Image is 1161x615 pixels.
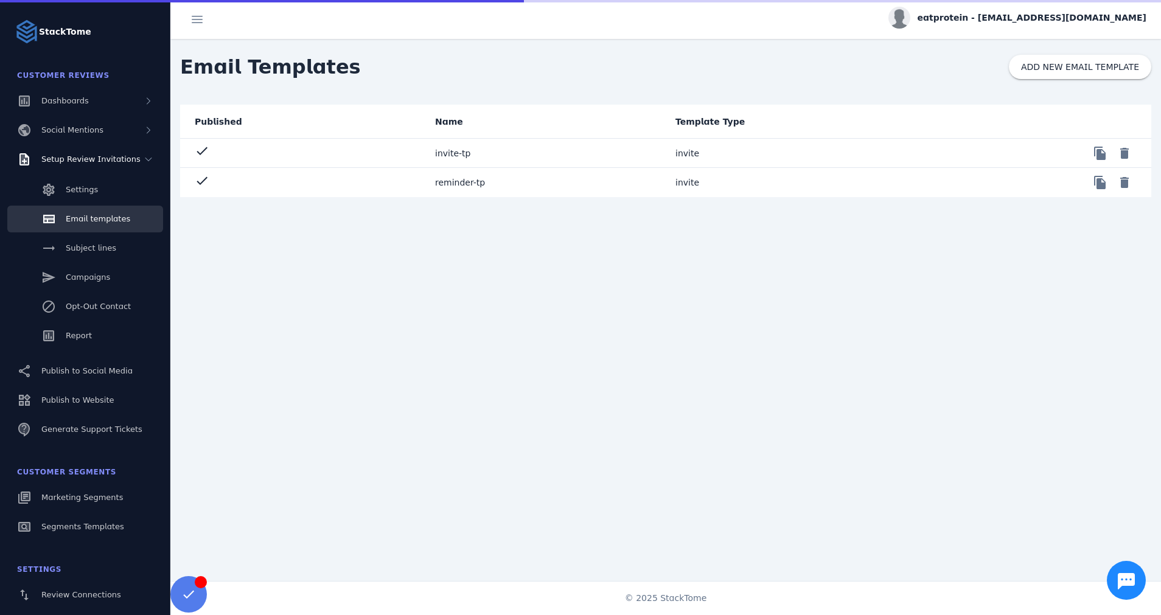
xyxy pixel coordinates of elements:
a: Opt-Out Contact [7,293,163,320]
img: Logo image [15,19,39,44]
span: Report [66,331,92,340]
a: Email templates [7,206,163,232]
mat-cell: invite [666,168,906,197]
strong: StackTome [39,26,91,38]
span: Review Connections [41,590,121,599]
span: © 2025 StackTome [625,592,707,605]
mat-cell: invite-tp [425,139,666,168]
span: Social Mentions [41,125,103,134]
span: Campaigns [66,273,110,282]
mat-cell: reminder-tp [425,168,666,197]
mat-header-cell: Published [180,105,425,139]
span: Marketing Segments [41,493,123,502]
span: Settings [66,185,98,194]
a: Settings [7,176,163,203]
span: Publish to Website [41,395,114,405]
span: eatprotein - [EMAIL_ADDRESS][DOMAIN_NAME] [918,12,1146,24]
a: Review Connections [7,582,163,608]
span: Email Templates [170,43,371,91]
span: Email templates [66,214,130,223]
mat-header-cell: Name [425,105,666,139]
a: Publish to Social Media [7,358,163,384]
mat-icon: check [195,144,209,158]
a: Subject lines [7,235,163,262]
span: Segments Templates [41,522,124,531]
img: profile.jpg [888,7,910,29]
a: Campaigns [7,264,163,291]
a: Marketing Segments [7,484,163,511]
span: Dashboards [41,96,89,105]
a: Publish to Website [7,387,163,414]
button: eatprotein - [EMAIL_ADDRESS][DOMAIN_NAME] [888,7,1146,29]
span: Settings [17,565,61,574]
button: ADD NEW EMAIL TEMPLATE [1009,55,1151,79]
mat-icon: check [195,173,209,188]
span: Opt-Out Contact [66,302,131,311]
span: Subject lines [66,243,116,252]
span: Customer Reviews [17,71,110,80]
a: Report [7,322,163,349]
span: Setup Review Invitations [41,155,141,164]
span: Publish to Social Media [41,366,133,375]
a: Generate Support Tickets [7,416,163,443]
mat-header-cell: Template Type [666,105,906,139]
a: Segments Templates [7,513,163,540]
span: Generate Support Tickets [41,425,142,434]
span: ADD NEW EMAIL TEMPLATE [1021,63,1139,71]
span: Customer Segments [17,468,116,476]
mat-cell: invite [666,139,906,168]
